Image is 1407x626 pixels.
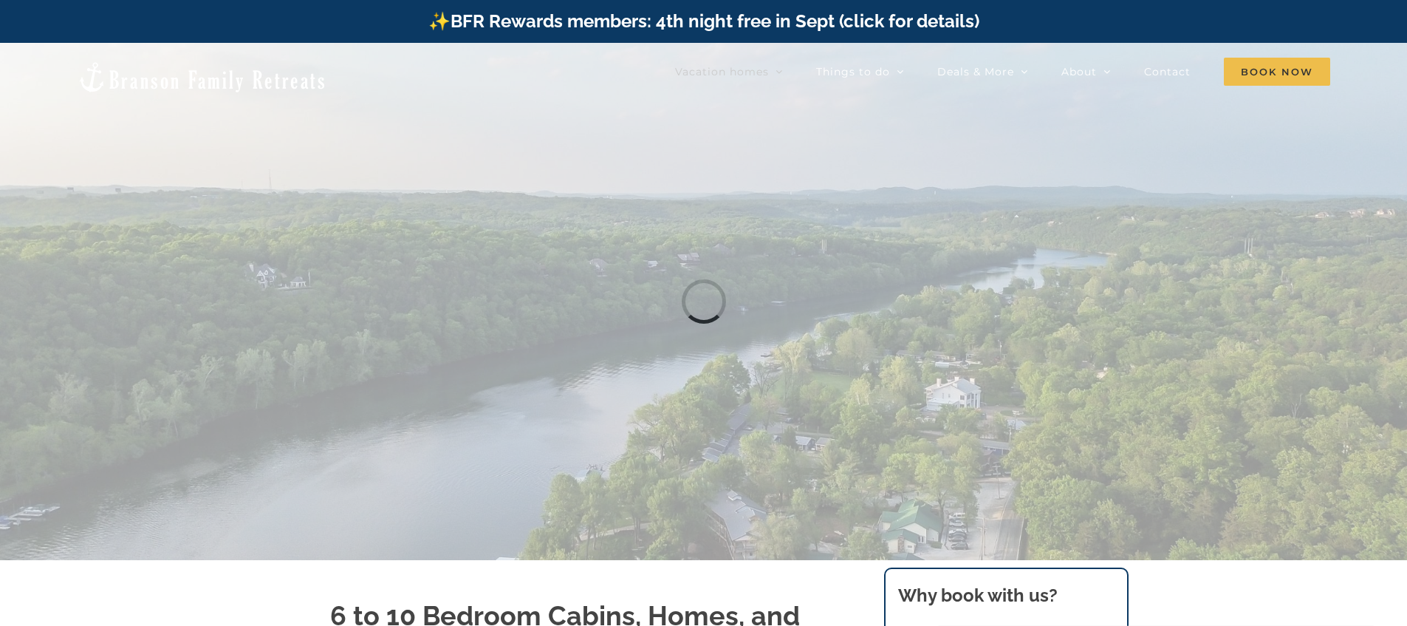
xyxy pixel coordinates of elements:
a: Contact [1144,57,1191,86]
a: Things to do [816,57,904,86]
a: About [1061,57,1111,86]
a: Book Now [1224,57,1330,86]
img: Branson Family Retreats Logo [77,61,327,94]
span: Deals & More [937,67,1014,77]
span: Things to do [816,67,890,77]
a: Deals & More [937,57,1028,86]
span: About [1061,67,1097,77]
nav: Main Menu [675,57,1330,86]
span: Contact [1144,67,1191,77]
span: Vacation homes [675,67,769,77]
a: Vacation homes [675,57,783,86]
h3: Why book with us? [898,582,1114,609]
a: ✨BFR Rewards members: 4th night free in Sept (click for details) [428,10,979,32]
span: Book Now [1224,58,1330,86]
